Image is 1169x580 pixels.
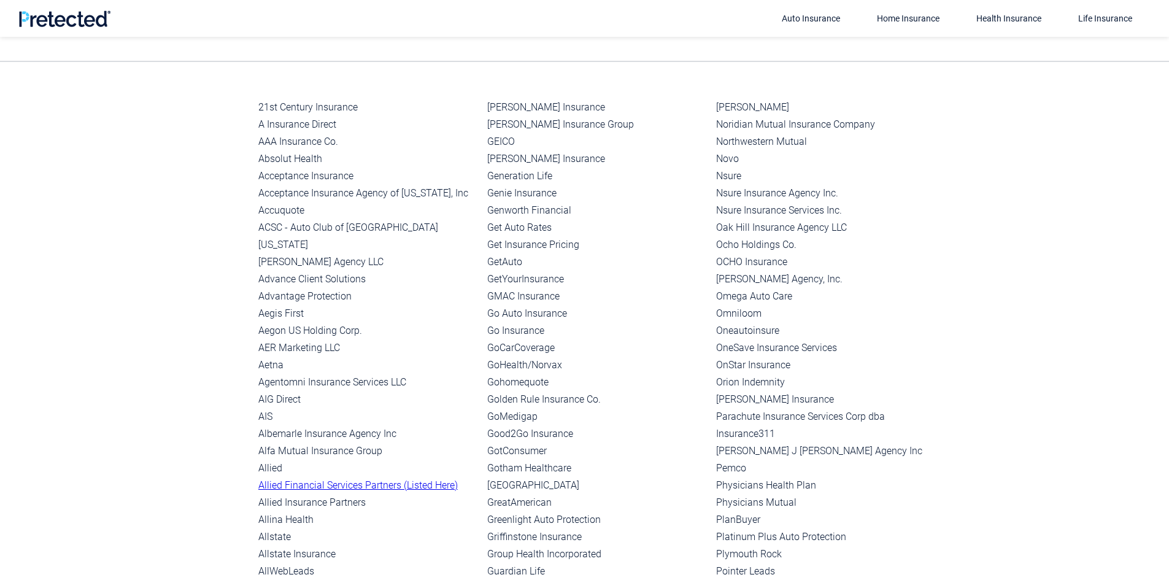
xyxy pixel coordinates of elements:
li: Golden Rule Insurance Co. [487,391,706,408]
li: Nsure Insurance Services Inc. [716,202,935,219]
li: Pemco [716,460,935,477]
li: AIG Direct [258,391,477,408]
li: Nsure [716,168,935,185]
li: [PERSON_NAME] Insurance [487,99,706,116]
li: Good2Go Insurance [487,425,706,443]
li: [PERSON_NAME] Agency, Inc. [716,271,935,288]
li: AIS [258,408,477,425]
li: Allstate [258,528,477,546]
li: Aegis First [258,305,477,322]
li: AAA Insurance Co. [258,133,477,150]
li: Advantage Protection [258,288,477,305]
li: 21st Century Insurance [258,99,477,116]
li: Oneautoinsure [716,322,935,339]
li: A Insurance Direct [258,116,477,133]
li: Allstate Insurance [258,546,477,563]
li: Allied Insurance Partners [258,494,477,511]
li: Northwestern Mutual [716,133,935,150]
li: OnStar Insurance [716,357,935,374]
img: Pretected Logo [18,10,110,27]
li: Advance Client Solutions [258,271,477,288]
li: Omniloom [716,305,935,322]
li: ACSC - Auto Club of [GEOGRAPHIC_DATA][US_STATE] [258,219,477,253]
li: Physicians Mutual [716,494,935,511]
li: Accuquote [258,202,477,219]
li: Nsure Insurance Agency Inc. [716,185,935,202]
li: Absolut Health [258,150,477,168]
li: Ocho Holdings Co. [716,236,935,253]
li: Genie Insurance [487,185,706,202]
li: [PERSON_NAME] Insurance [716,391,935,408]
li: [PERSON_NAME] Agency LLC [258,253,477,271]
li: Omega Auto Care [716,288,935,305]
li: Group Health Incorporated [487,546,706,563]
li: Acceptance Insurance [258,168,477,185]
li: Allina Health [258,511,477,528]
li: Gotham Healthcare [487,460,706,477]
li: Allied [258,460,477,477]
li: Generation Life [487,168,706,185]
li: GetAuto [487,253,706,271]
li: Pointer Leads [716,563,935,580]
li: [PERSON_NAME] J [PERSON_NAME] Agency Inc [716,443,935,460]
li: Alfa Mutual Insurance Group [258,443,477,460]
li: GetYourInsurance [487,271,706,288]
li: [PERSON_NAME] Insurance [487,150,706,168]
li: [GEOGRAPHIC_DATA] [487,477,706,494]
li: Plymouth Rock [716,546,935,563]
li: Acceptance Insurance Agency of [US_STATE], Inc [258,185,477,202]
li: Griffinstone Insurance [487,528,706,546]
li: GoCarCoverage [487,339,706,357]
li: Genworth Financial [487,202,706,219]
li: Aetna [258,357,477,374]
li: Agentomni Insurance Services LLC [258,374,477,391]
li: GEICO [487,133,706,150]
li: Get Auto Rates [487,219,706,236]
li: PlanBuyer [716,511,935,528]
li: AER Marketing LLC [258,339,477,357]
li: OneSave Insurance Services [716,339,935,357]
li: [PERSON_NAME] Insurance Group [487,116,706,133]
li: Novo [716,150,935,168]
li: Gohomequote [487,374,706,391]
li: [PERSON_NAME] [716,99,935,116]
li: Parachute Insurance Services Corp dba Insurance311 [716,408,935,443]
li: Aegon US Holding Corp. [258,322,477,339]
li: Noridian Mutual Insurance Company [716,116,935,133]
li: Oak Hill Insurance Agency LLC [716,219,935,236]
li: Albemarle Insurance Agency Inc [258,425,477,443]
li: Orion Indemnity [716,374,935,391]
li: GotConsumer [487,443,706,460]
a: Allied Financial Services Partners (Listed Here) [258,479,458,491]
li: Go Insurance [487,322,706,339]
li: AllWebLeads [258,563,477,580]
li: Guardian Life [487,563,706,580]
li: GMAC Insurance [487,288,706,305]
li: GoHealth/Norvax [487,357,706,374]
li: Get Insurance Pricing [487,236,706,253]
li: Greenlight Auto Protection [487,511,706,528]
li: Platinum Plus Auto Protection [716,528,935,546]
li: Go Auto Insurance [487,305,706,322]
li: OCHO Insurance [716,253,935,271]
li: Physicians Health Plan [716,477,935,494]
li: GoMedigap [487,408,706,425]
li: GreatAmerican [487,494,706,511]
